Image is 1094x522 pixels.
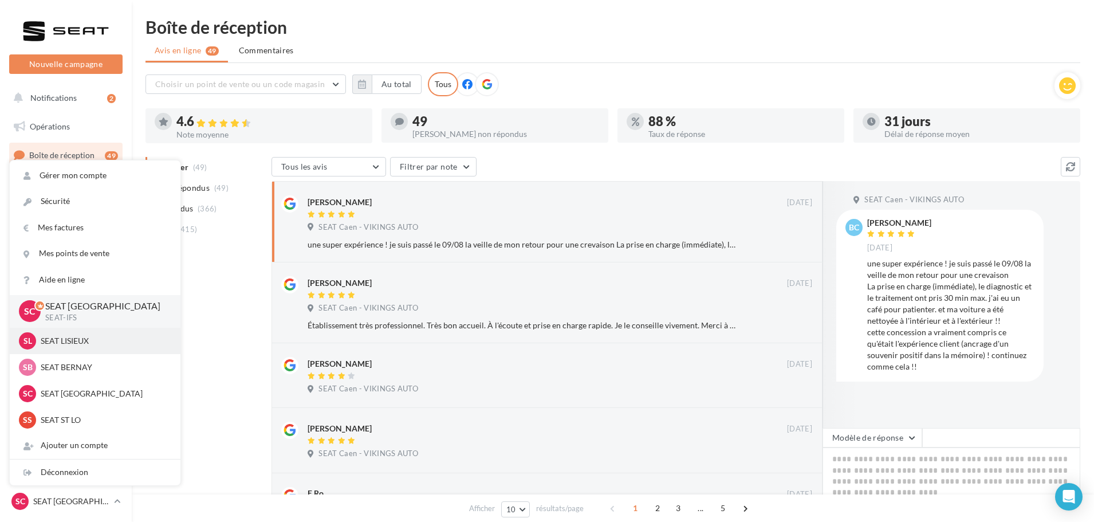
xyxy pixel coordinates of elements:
[849,222,859,233] span: bc
[176,131,363,139] div: Note moyenne
[867,219,931,227] div: [PERSON_NAME]
[198,204,217,213] span: (366)
[867,258,1034,372] div: une super expérience ! je suis passé le 09/08 la veille de mon retour pour une crevaison La prise...
[281,162,328,171] span: Tous les avis
[884,130,1071,138] div: Délai de réponse moyen
[787,359,812,370] span: [DATE]
[155,79,325,89] span: Choisir un point de vente ou un code magasin
[308,358,372,370] div: [PERSON_NAME]
[372,74,422,94] button: Au total
[352,74,422,94] button: Au total
[308,423,372,434] div: [PERSON_NAME]
[7,86,120,110] button: Notifications 2
[884,115,1071,128] div: 31 jours
[10,215,180,241] a: Mes factures
[7,353,125,387] a: Campagnes DataOnDemand
[7,315,125,348] a: PLV et print personnalisable
[7,286,125,311] a: Calendrier
[10,433,180,458] div: Ajouter un compte
[1055,483,1083,511] div: Open Intercom Messenger
[412,130,599,138] div: [PERSON_NAME] non répondus
[469,503,495,514] span: Afficher
[24,305,36,318] span: SC
[787,198,812,208] span: [DATE]
[691,499,710,517] span: ...
[648,115,835,128] div: 88 %
[308,277,372,289] div: [PERSON_NAME]
[867,243,892,253] span: [DATE]
[823,428,922,448] button: Modèle de réponse
[669,499,687,517] span: 3
[787,424,812,434] span: [DATE]
[41,414,167,426] p: SEAT ST LO
[787,278,812,289] span: [DATE]
[41,388,167,399] p: SEAT [GEOGRAPHIC_DATA]
[10,189,180,214] a: Sécurité
[308,197,372,208] div: [PERSON_NAME]
[501,501,530,517] button: 10
[308,239,738,250] div: une super expérience ! je suis passé le 09/08 la veille de mon retour pour une crevaison La prise...
[7,143,125,167] a: Boîte de réception49
[23,335,32,347] span: SL
[506,505,516,514] span: 10
[30,121,70,131] span: Opérations
[318,384,418,394] span: SEAT Caen - VIKINGS AUTO
[7,229,125,253] a: Contacts
[7,172,125,197] a: Visibilité en ligne
[536,503,584,514] span: résultats/page
[145,18,1080,36] div: Boîte de réception
[10,267,180,293] a: Aide en ligne
[15,496,25,507] span: SC
[105,151,118,160] div: 49
[29,150,95,160] span: Boîte de réception
[10,241,180,266] a: Mes points de vente
[41,335,167,347] p: SEAT LISIEUX
[30,93,77,103] span: Notifications
[428,72,458,96] div: Tous
[7,201,125,225] a: Campagnes
[23,414,32,426] span: SS
[214,183,229,193] span: (49)
[9,490,123,512] a: SC SEAT [GEOGRAPHIC_DATA]
[864,195,964,205] span: SEAT Caen - VIKINGS AUTO
[23,388,33,399] span: SC
[648,130,835,138] div: Taux de réponse
[7,115,125,139] a: Opérations
[318,222,418,233] span: SEAT Caen - VIKINGS AUTO
[45,300,162,313] p: SEAT [GEOGRAPHIC_DATA]
[239,45,294,56] span: Commentaires
[648,499,667,517] span: 2
[176,115,363,128] div: 4.6
[7,258,125,282] a: Médiathèque
[787,489,812,500] span: [DATE]
[9,54,123,74] button: Nouvelle campagne
[714,499,732,517] span: 5
[41,362,167,373] p: SEAT BERNAY
[308,320,738,331] div: Établissement très professionnel. Très bon accueil. À l'écoute et prise en charge rapide. Je le c...
[412,115,599,128] div: 49
[156,182,210,194] span: Non répondus
[308,488,324,499] div: E Ro
[107,94,116,103] div: 2
[390,157,477,176] button: Filtrer par note
[318,449,418,459] span: SEAT Caen - VIKINGS AUTO
[626,499,644,517] span: 1
[271,157,386,176] button: Tous les avis
[33,496,109,507] p: SEAT [GEOGRAPHIC_DATA]
[10,163,180,189] a: Gérer mon compte
[23,362,33,373] span: SB
[10,460,180,485] div: Déconnexion
[45,313,162,323] p: SEAT-IFS
[318,303,418,313] span: SEAT Caen - VIKINGS AUTO
[178,225,198,234] span: (415)
[145,74,346,94] button: Choisir un point de vente ou un code magasin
